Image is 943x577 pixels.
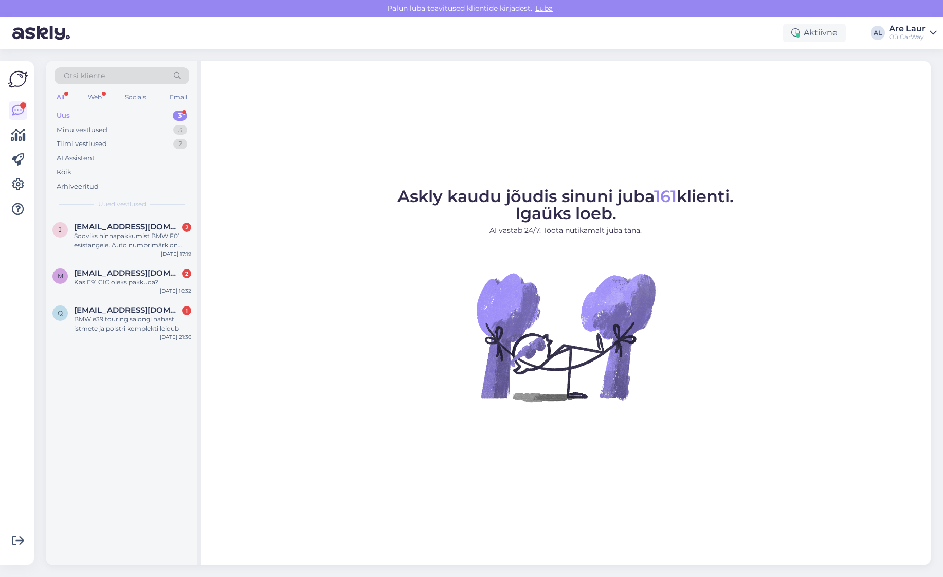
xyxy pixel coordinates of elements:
div: Aktiivne [783,24,846,42]
div: AI Assistent [57,153,95,164]
div: Socials [123,91,148,104]
span: Otsi kliente [64,70,105,81]
div: Uus [57,111,70,121]
div: BMW e39 touring salongi nahast istmete ja polstri komplekti leidub [74,315,191,333]
div: Tiimi vestlused [57,139,107,149]
div: 2 [182,269,191,278]
span: Maarjavh@gmail.com [74,268,181,278]
div: Are Laur [889,25,926,33]
span: Luba [532,4,556,13]
span: Jogilakristiina@gmail.com [74,222,181,231]
p: AI vastab 24/7. Tööta nutikamalt juba täna. [397,225,734,236]
div: All [55,91,66,104]
span: Askly kaudu jõudis sinuni juba klienti. Igaüks loeb. [397,186,734,223]
div: Kõik [57,167,71,177]
span: Uued vestlused [98,200,146,209]
div: Email [168,91,189,104]
div: 2 [173,139,187,149]
span: 161 [654,186,677,206]
div: Arhiveeritud [57,182,99,192]
div: Kas E91 CIC oleks pakkuda? [74,278,191,287]
div: Sooviks hinnapakkumist BMW F01 esistangele. Auto numbrimärk on 052DCF [74,231,191,250]
span: M [58,272,63,280]
span: qlimaxtix@gmail.com [74,305,181,315]
div: 2 [182,223,191,232]
span: J [59,226,62,233]
div: 1 [182,306,191,315]
div: Oü CarWay [889,33,926,41]
div: [DATE] 16:32 [160,287,191,295]
div: [DATE] 21:36 [160,333,191,341]
span: q [58,309,63,317]
div: [DATE] 17:19 [161,250,191,258]
a: Are LaurOü CarWay [889,25,937,41]
div: Web [86,91,104,104]
div: 3 [173,111,187,121]
div: AL [871,26,885,40]
div: Minu vestlused [57,125,107,135]
img: No Chat active [473,244,658,429]
img: Askly Logo [8,69,28,89]
div: 3 [173,125,187,135]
